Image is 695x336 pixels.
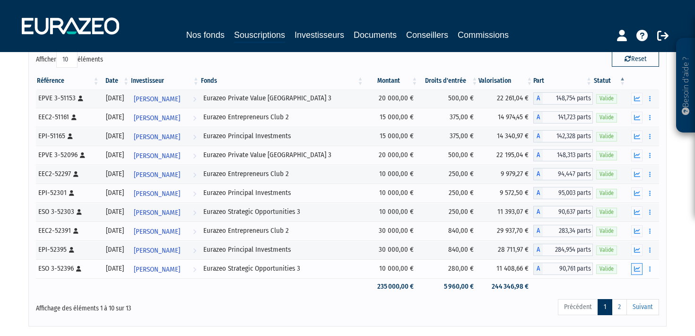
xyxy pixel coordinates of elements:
div: [DATE] [104,131,127,141]
td: 375,00 € [418,108,478,127]
div: EPI-52301 [38,188,97,198]
td: 10 000,00 € [365,203,419,221]
td: 250,00 € [418,165,478,184]
div: EEC2-51161 [38,112,97,122]
div: A - Eurazeo Entrepreneurs Club 2 [533,168,593,180]
span: 284,954 parts [543,244,593,256]
span: Valide [596,132,617,141]
div: EPVE 3-51153 [38,93,97,103]
div: EEC2-52297 [38,169,97,179]
div: [DATE] [104,93,127,103]
div: ESO 3-52303 [38,207,97,217]
div: [DATE] [104,207,127,217]
span: Valide [596,189,617,198]
span: 141,723 parts [543,111,593,124]
i: [Français] Personne physique [78,96,83,101]
td: 9 979,27 € [478,165,533,184]
div: Affichage des éléments 1 à 10 sur 13 [36,298,287,313]
a: [PERSON_NAME] [130,165,200,184]
td: 9 572,50 € [478,184,533,203]
div: EPI-51165 [38,131,97,141]
div: Eurazeo Entrepreneurs Club 2 [203,169,361,179]
i: Voir l'investisseur [193,147,196,165]
div: [DATE] [104,264,127,274]
span: [PERSON_NAME] [134,242,180,259]
td: 11 408,66 € [478,259,533,278]
i: Voir l'investisseur [193,109,196,127]
div: A - Eurazeo Principal Investments [533,244,593,256]
td: 20 000,00 € [365,146,419,165]
div: Eurazeo Principal Investments [203,131,361,141]
span: [PERSON_NAME] [134,109,180,127]
span: A [533,130,543,142]
a: Suivant [626,299,659,315]
span: Valide [596,246,617,255]
td: 500,00 € [418,89,478,108]
span: A [533,111,543,124]
i: [Français] Personne physique [69,190,74,196]
a: [PERSON_NAME] [130,203,200,221]
div: A - Eurazeo Strategic Opportunities 3 [533,263,593,275]
i: [Français] Personne physique [73,228,78,234]
span: [PERSON_NAME] [134,185,180,203]
i: Voir l'investisseur [193,261,196,278]
div: [DATE] [104,245,127,255]
i: [Français] Personne physique [73,171,78,177]
span: A [533,244,543,256]
td: 840,00 € [418,221,478,240]
a: [PERSON_NAME] [130,184,200,203]
span: A [533,187,543,199]
div: A - Eurazeo Principal Investments [533,130,593,142]
td: 28 711,97 € [478,240,533,259]
td: 10 000,00 € [365,165,419,184]
a: Souscriptions [234,28,285,43]
a: Investisseurs [295,28,344,42]
span: A [533,263,543,275]
div: Eurazeo Private Value [GEOGRAPHIC_DATA] 3 [203,150,361,160]
th: Part: activer pour trier la colonne par ordre croissant [533,73,593,89]
a: Nos fonds [186,28,225,42]
span: A [533,149,543,161]
div: Eurazeo Entrepreneurs Club 2 [203,112,361,122]
p: Besoin d'aide ? [680,43,691,128]
div: EEC2-52391 [38,226,97,236]
div: [DATE] [104,226,127,236]
i: [Français] Personne physique [77,209,82,215]
td: 5 960,00 € [418,278,478,295]
td: 375,00 € [418,127,478,146]
th: Date: activer pour trier la colonne par ordre croissant [100,73,130,89]
th: Statut : activer pour trier la colonne par ordre d&eacute;croissant [593,73,626,89]
span: [PERSON_NAME] [134,261,180,278]
span: Valide [596,265,617,274]
i: Voir l'investisseur [193,223,196,240]
th: Investisseur: activer pour trier la colonne par ordre croissant [130,73,200,89]
i: [Français] Personne physique [69,247,74,253]
i: [Français] Personne physique [76,266,81,272]
span: Valide [596,208,617,217]
div: [DATE] [104,112,127,122]
span: [PERSON_NAME] [134,204,180,221]
td: 15 000,00 € [365,108,419,127]
td: 235 000,00 € [365,278,419,295]
div: Eurazeo Entrepreneurs Club 2 [203,226,361,236]
span: Valide [596,227,617,236]
div: [DATE] [104,150,127,160]
div: ESO 3-52396 [38,264,97,274]
td: 20 000,00 € [365,89,419,108]
a: [PERSON_NAME] [130,89,200,108]
span: [PERSON_NAME] [134,223,180,240]
td: 10 000,00 € [365,259,419,278]
span: 94,447 parts [543,168,593,180]
span: [PERSON_NAME] [134,128,180,146]
td: 30 000,00 € [365,240,419,259]
a: [PERSON_NAME] [130,146,200,165]
span: Valide [596,94,617,103]
span: Valide [596,113,617,122]
td: 22 195,04 € [478,146,533,165]
th: Valorisation: activer pour trier la colonne par ordre croissant [478,73,533,89]
div: Eurazeo Private Value [GEOGRAPHIC_DATA] 3 [203,93,361,103]
i: Voir l'investisseur [193,90,196,108]
span: 95,003 parts [543,187,593,199]
div: EPI-52395 [38,245,97,255]
span: A [533,168,543,180]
